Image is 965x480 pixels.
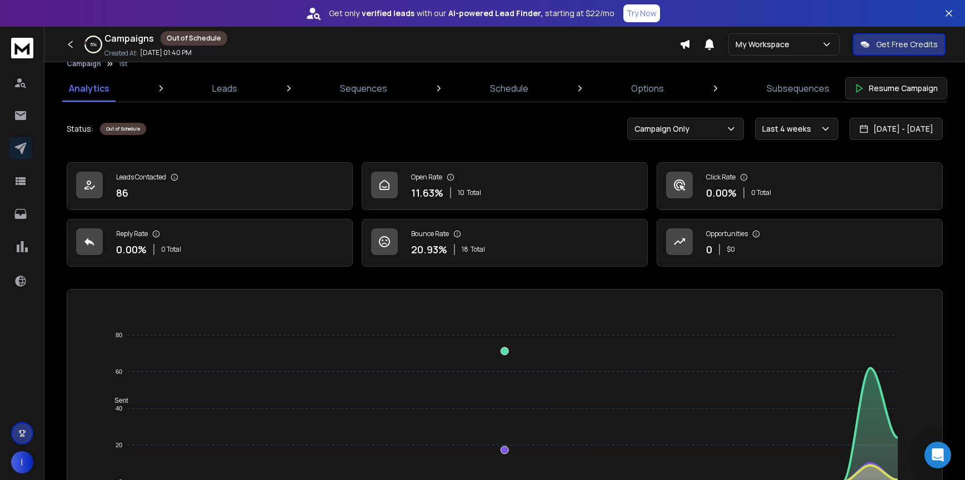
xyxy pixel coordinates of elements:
p: Subsequences [767,82,829,95]
button: [DATE] - [DATE] [849,118,943,140]
p: Leads [212,82,237,95]
tspan: 40 [116,405,122,412]
button: Try Now [623,4,660,22]
a: Opportunities0$0 [657,219,943,267]
p: Analytics [69,82,109,95]
tspan: 80 [116,332,122,338]
a: Leads Contacted86 [67,162,353,210]
h1: Campaigns [104,32,154,45]
p: 11.63 % [411,185,443,201]
a: Click Rate0.00%0 Total [657,162,943,210]
p: 0.00 % [116,242,147,257]
span: Total [467,188,481,197]
p: 0 Total [161,245,181,254]
p: 0.00 % [706,185,737,201]
a: Open Rate11.63%10Total [362,162,648,210]
p: Schedule [490,82,528,95]
a: Reply Rate0.00%0 Total [67,219,353,267]
div: Out of Schedule [161,31,227,46]
p: 20.93 % [411,242,447,257]
button: Get Free Credits [853,33,946,56]
p: Sequences [340,82,387,95]
button: I [11,451,33,473]
p: Get Free Credits [876,39,938,50]
p: Bounce Rate [411,229,449,238]
p: Opportunities [706,229,748,238]
p: Created At: [104,49,138,58]
button: Campaign [67,59,101,68]
strong: verified leads [362,8,414,19]
a: Options [624,75,671,102]
span: 18 [462,245,468,254]
span: 10 [458,188,464,197]
a: Schedule [483,75,535,102]
div: Out of Schedule [100,123,146,135]
tspan: 60 [116,368,122,375]
p: Last 4 weeks [762,123,816,134]
tspan: 20 [116,442,122,448]
button: Resume Campaign [845,77,947,99]
p: 1st [119,59,127,68]
a: Analytics [62,75,116,102]
p: 0 Total [751,188,771,197]
p: Leads Contacted [116,173,166,182]
p: Get only with our starting at $22/mo [329,8,614,19]
p: Options [631,82,664,95]
a: Subsequences [760,75,836,102]
p: 86 [116,185,128,201]
p: 0 [706,242,712,257]
a: Leads [206,75,244,102]
p: My Workspace [736,39,794,50]
p: Open Rate [411,173,442,182]
p: Click Rate [706,173,736,182]
img: logo [11,38,33,58]
p: Campaign Only [634,123,694,134]
div: Open Intercom Messenger [924,442,951,468]
p: 6 % [91,41,97,48]
a: Sequences [333,75,394,102]
span: Total [471,245,485,254]
strong: AI-powered Lead Finder, [448,8,543,19]
a: Bounce Rate20.93%18Total [362,219,648,267]
span: Sent [106,397,128,404]
p: $ 0 [727,245,735,254]
p: [DATE] 01:40 PM [140,48,192,57]
p: Try Now [627,8,657,19]
p: Reply Rate [116,229,148,238]
p: Status: [67,123,93,134]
